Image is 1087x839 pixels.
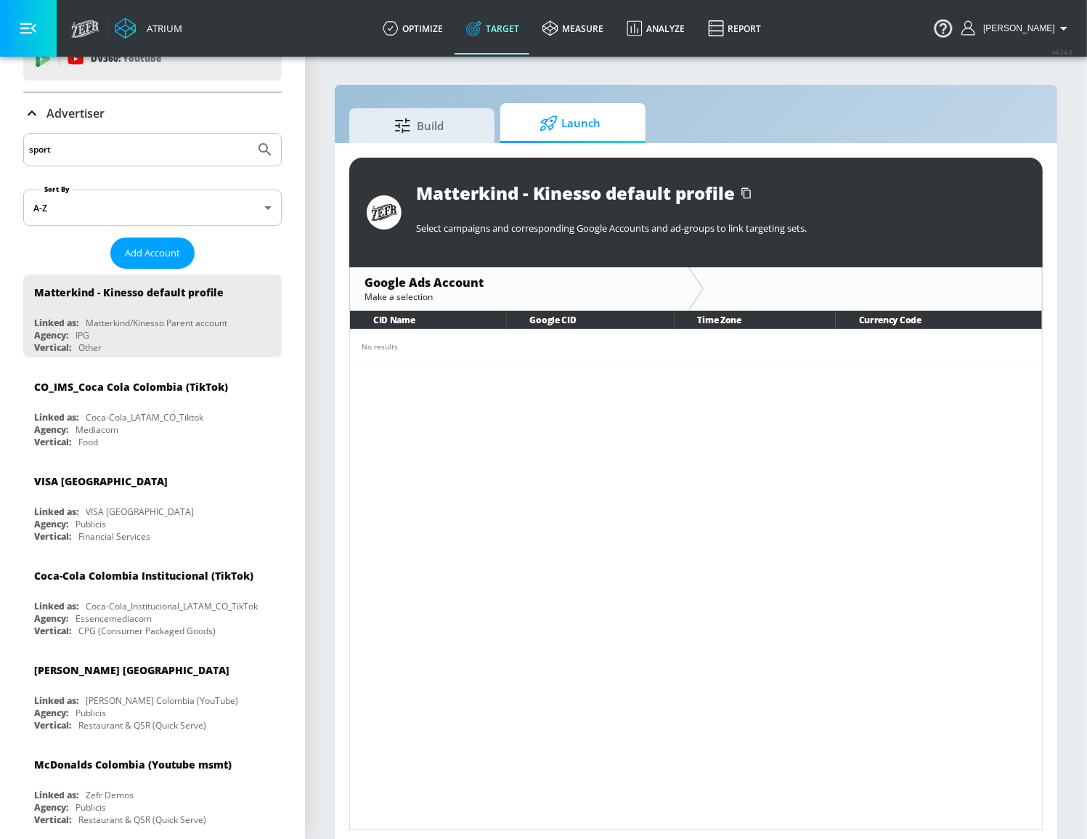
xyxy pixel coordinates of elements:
div: Linked as: [34,317,78,329]
div: Food [78,436,98,448]
div: Matterkind/Kinesso Parent account [86,317,227,329]
div: Agency: [34,329,68,341]
span: Launch [515,106,625,141]
span: Build [364,108,474,143]
div: VISA [GEOGRAPHIC_DATA]Linked as:VISA [GEOGRAPHIC_DATA]Agency:PublicisVertical:Financial Services [23,463,282,546]
span: Add Account [125,245,180,262]
button: Add Account [110,238,195,269]
div: Matterkind - Kinesso default profileLinked as:Matterkind/Kinesso Parent accountAgency:IPGVertical... [23,275,282,357]
input: Search by name [29,140,249,159]
div: Zefr Demos [86,789,134,801]
a: Target [455,2,531,54]
div: VISA [GEOGRAPHIC_DATA] [86,506,194,518]
div: McDonalds Colombia (Youtube msmt)Linked as:Zefr DemosAgency:PublicisVertical:Restaurant & QSR (Qu... [23,747,282,830]
button: [PERSON_NAME] [961,20,1072,37]
div: Atrium [141,22,182,35]
div: Restaurant & QSR (Quick Serve) [78,719,206,731]
div: Agency: [34,707,68,719]
p: DV360: [91,51,161,67]
div: Other [78,341,102,354]
button: Open Resource Center [923,7,964,48]
div: Restaurant & QSR (Quick Serve) [78,814,206,826]
div: CPG (Consumer Packaged Goods) [78,625,216,637]
div: Advertiser [23,93,282,134]
div: Vertical: [34,719,71,731]
div: [PERSON_NAME] [GEOGRAPHIC_DATA] [34,663,229,677]
div: Agency: [34,518,68,530]
div: Linked as: [34,600,78,612]
th: Google CID [507,311,675,329]
div: Linked as: [34,789,78,801]
div: [PERSON_NAME] [GEOGRAPHIC_DATA]Linked as:[PERSON_NAME] Colombia (YouTube)Agency:PublicisVertical:... [23,652,282,735]
button: Submit Search [249,134,281,166]
div: CO_IMS_Coca Cola Colombia (TikTok)Linked as:Coca-Cola_LATAM_CO_TiktokAgency:MediacomVertical:Food [23,369,282,452]
div: No results [362,341,1030,352]
span: login as: justin.nim@zefr.com [977,23,1055,33]
th: Time Zone [675,311,836,329]
div: Vertical: [34,814,71,826]
div: Coca-Cola_Institucional_LATAM_CO_TikTok [86,600,258,612]
a: Atrium [115,17,182,39]
div: Linked as: [34,411,78,423]
a: measure [531,2,615,54]
div: Linked as: [34,694,78,707]
div: Google Ads Account [365,275,674,291]
div: Agency: [34,423,68,436]
div: Agency: [34,612,68,625]
p: Advertiser [46,105,105,121]
span: v 4.24.0 [1052,48,1072,56]
th: Currency Code [836,311,1042,329]
div: Matterkind - Kinesso default profile [416,181,735,205]
div: Coca-Cola Colombia Institucional (TikTok)Linked as:Coca-Cola_Institucional_LATAM_CO_TikTokAgency:... [23,558,282,641]
div: Coca-Cola_LATAM_CO_Tiktok [86,411,203,423]
p: Youtube [123,51,161,66]
a: Report [696,2,773,54]
th: CID Name [350,311,507,329]
div: Mediacom [76,423,118,436]
div: Vertical: [34,341,71,354]
div: Agency: [34,801,68,814]
div: VISA [GEOGRAPHIC_DATA] [34,474,168,488]
a: optimize [371,2,455,54]
div: Vertical: [34,530,71,543]
div: Linked as: [34,506,78,518]
div: Make a selection [365,291,674,303]
div: [PERSON_NAME] Colombia (YouTube) [86,694,238,707]
div: Essencemediacom [76,612,152,625]
div: McDonalds Colombia (Youtube msmt) [34,758,232,771]
div: A-Z [23,190,282,226]
div: Financial Services [78,530,150,543]
div: CO_IMS_Coca Cola Colombia (TikTok) [34,380,228,394]
label: Sort By [41,185,73,194]
div: Google Ads AccountMake a selection [350,267,688,310]
div: DV360: Youtube [23,37,282,81]
div: Publicis [76,707,106,719]
div: Publicis [76,801,106,814]
div: IPG [76,329,89,341]
a: Analyze [615,2,696,54]
div: Coca-Cola Colombia Institucional (TikTok) [34,569,253,583]
div: Vertical: [34,625,71,637]
p: Select campaigns and corresponding Google Accounts and ad-groups to link targeting sets. [416,222,1025,235]
div: Vertical: [34,436,71,448]
div: Publicis [76,518,106,530]
div: Matterkind - Kinesso default profile [34,285,224,299]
